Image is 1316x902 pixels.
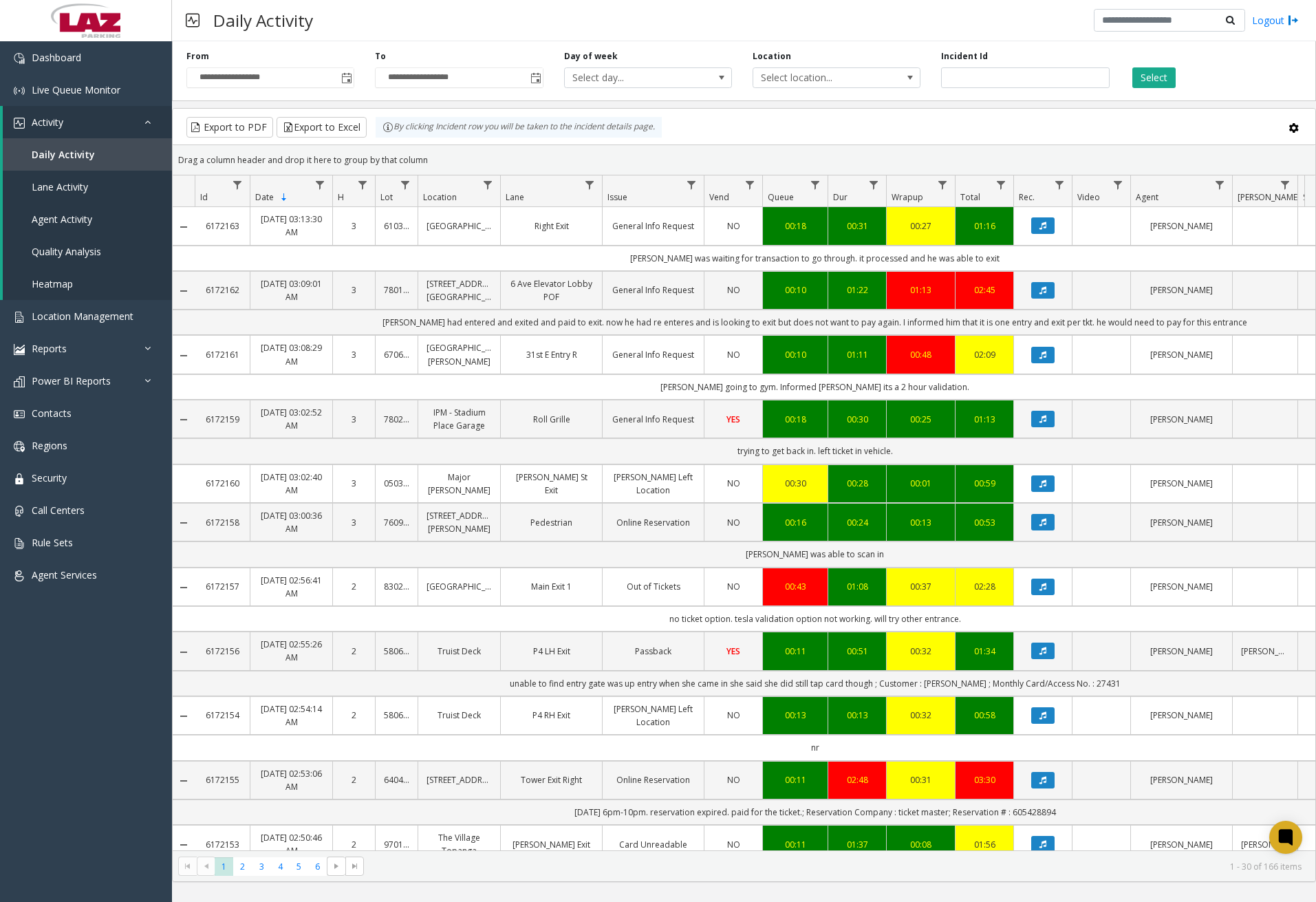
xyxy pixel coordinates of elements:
a: 31st E Entry R [509,348,594,361]
a: 00:08 [895,838,947,851]
div: 00:13 [771,709,819,722]
a: [PERSON_NAME] Left Location [611,471,695,497]
div: 00:31 [895,773,947,786]
a: [DATE] 02:54:14 AM [259,702,324,729]
a: Collapse Details [173,350,195,361]
a: [PERSON_NAME] [1241,838,1289,851]
span: NO [727,709,740,721]
span: NO [727,517,740,528]
a: 6172161 [203,348,241,361]
a: Roll Grille [509,413,594,426]
a: 00:31 [837,219,878,233]
a: 6172153 [203,838,241,851]
a: 640484 [384,773,409,786]
a: Parker Filter Menu [1276,175,1295,194]
a: Collapse Details [173,286,195,297]
a: 00:01 [895,477,947,490]
img: 'icon' [14,538,25,549]
a: 580648 [384,645,409,658]
div: 00:48 [895,348,947,361]
a: [DATE] 02:53:06 AM [259,767,324,793]
a: 580648 [384,709,409,722]
span: Security [32,471,67,484]
a: Location Filter Menu [479,175,497,194]
a: 00:16 [771,516,819,529]
div: Drag a column header and drop it here to group by that column [173,148,1315,172]
a: 00:24 [837,516,878,529]
span: Activity [32,116,63,129]
a: 3 [341,219,367,233]
a: 00:28 [837,477,878,490]
a: 2 [341,773,367,786]
label: Day of week [564,50,618,63]
a: 00:10 [771,348,819,361]
span: Page 2 [233,857,252,876]
a: [GEOGRAPHIC_DATA] [427,219,492,233]
a: [STREET_ADDRESS][PERSON_NAME] [427,509,492,535]
a: [PERSON_NAME] [1139,219,1224,233]
a: IPM - Stadium Place Garage [427,406,492,432]
a: Issue Filter Menu [682,175,701,194]
a: Collapse Details [173,839,195,850]
a: Card Unreadable [611,838,695,851]
span: Rule Sets [32,536,73,549]
a: 760905 [384,516,409,529]
a: YES [713,645,754,658]
a: 610316 [384,219,409,233]
a: Major [PERSON_NAME] [427,471,492,497]
a: 02:09 [964,348,1005,361]
a: H Filter Menu [354,175,372,194]
a: 00:11 [771,645,819,658]
a: [DATE] 03:00:36 AM [259,509,324,535]
a: 01:16 [964,219,1005,233]
div: 00:18 [771,413,819,426]
span: NO [727,477,740,489]
a: 02:48 [837,773,878,786]
span: Select location... [753,68,887,87]
a: 6172162 [203,283,241,297]
a: 00:13 [837,709,878,722]
a: 01:13 [964,413,1005,426]
a: 01:08 [837,580,878,593]
div: 03:30 [964,773,1005,786]
a: [PERSON_NAME] [1139,413,1224,426]
span: NO [727,581,740,592]
span: Id [200,191,208,203]
a: 01:56 [964,838,1005,851]
a: 3 [341,348,367,361]
a: 3 [341,413,367,426]
a: 6172158 [203,516,241,529]
a: Tower Exit Right [509,773,594,786]
a: 780286 [384,413,409,426]
a: 00:27 [895,219,947,233]
a: 00:10 [771,283,819,297]
a: NO [713,709,754,722]
label: To [375,50,386,63]
a: 6172160 [203,477,241,490]
img: 'icon' [14,506,25,517]
span: Select day... [565,68,698,87]
a: 970166 [384,838,409,851]
a: 00:11 [771,838,819,851]
a: Online Reservation [611,773,695,786]
a: Id Filter Menu [228,175,247,194]
a: Collapse Details [173,222,195,233]
span: Live Queue Monitor [32,83,120,96]
a: [DATE] 03:09:01 AM [259,277,324,303]
div: 01:11 [837,348,878,361]
a: [PERSON_NAME] [1139,283,1224,297]
span: Regions [32,439,67,452]
a: Heatmap [3,268,172,300]
a: Main Exit 1 [509,580,594,593]
img: 'icon' [14,118,25,129]
div: 00:13 [895,516,947,529]
a: The Village Topanga [427,831,492,857]
a: [PERSON_NAME] St Exit [509,471,594,497]
a: 00:53 [964,516,1005,529]
a: NO [713,838,754,851]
